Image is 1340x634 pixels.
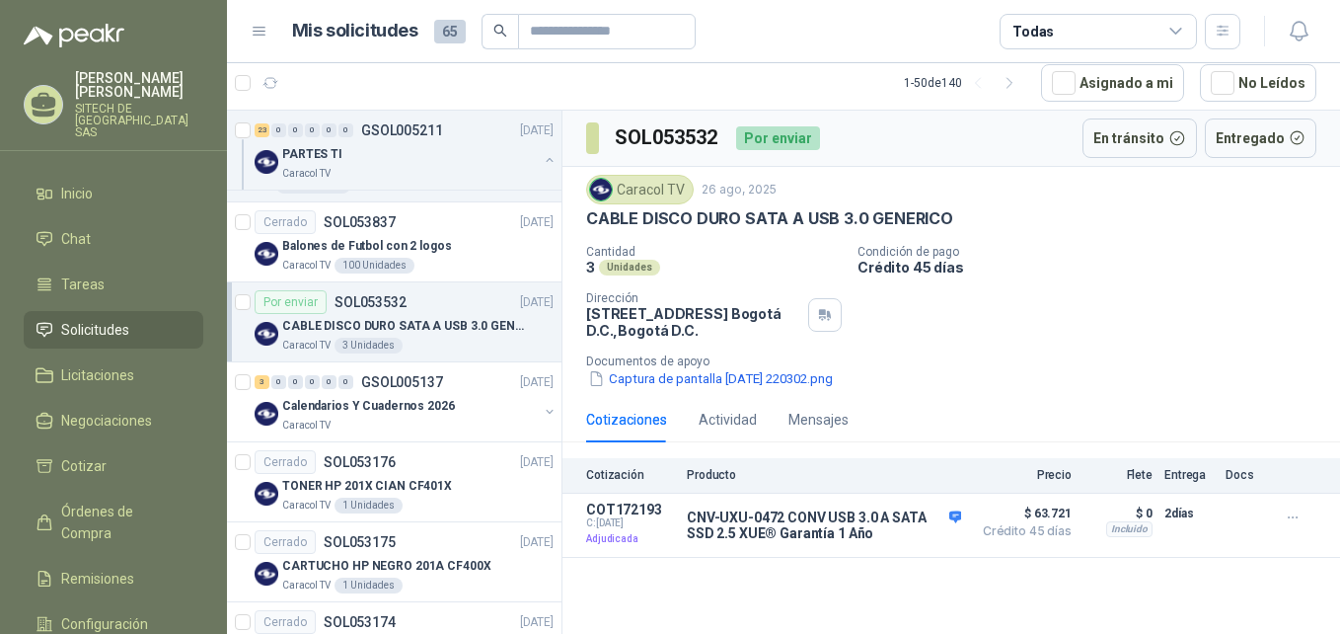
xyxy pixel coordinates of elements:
button: No Leídos [1200,64,1316,102]
p: Documentos de apoyo [586,355,1332,368]
p: Caracol TV [282,166,331,182]
a: Por enviarSOL053532[DATE] Company LogoCABLE DISCO DURO SATA A USB 3.0 GENERICOCaracol TV3 Unidades [227,282,561,362]
p: Cotización [586,468,675,482]
div: Cotizaciones [586,409,667,431]
div: 1 - 50 de 140 [904,67,1025,99]
p: [DATE] [520,213,554,232]
div: 0 [322,375,336,389]
div: Cerrado [255,210,316,234]
p: [DATE] [520,373,554,392]
span: Crédito 45 días [973,525,1072,537]
div: 23 [255,123,269,137]
p: Caracol TV [282,578,331,594]
p: Caracol TV [282,498,331,514]
p: GSOL005137 [361,375,443,389]
span: search [493,24,507,38]
p: [STREET_ADDRESS] Bogotá D.C. , Bogotá D.C. [586,305,800,339]
span: Solicitudes [61,319,129,341]
span: Órdenes de Compra [61,501,185,544]
button: Asignado a mi [1041,64,1184,102]
p: Balones de Futbol con 2 logos [282,237,452,256]
div: Incluido [1106,521,1153,537]
a: CerradoSOL053837[DATE] Company LogoBalones de Futbol con 2 logosCaracol TV100 Unidades [227,202,561,282]
a: Chat [24,220,203,258]
p: CABLE DISCO DURO SATA A USB 3.0 GENERICO [586,208,953,229]
span: C: [DATE] [586,517,675,529]
p: TONER HP 201X CIAN CF401X [282,477,452,496]
a: Solicitudes [24,311,203,349]
p: SOL053174 [324,615,396,629]
p: PARTES TI [282,145,342,164]
div: 1 Unidades [335,498,403,514]
p: Precio [973,468,1072,482]
img: Company Logo [255,322,278,346]
div: 3 Unidades [335,338,403,354]
p: Caracol TV [282,418,331,434]
span: 65 [434,20,466,43]
button: Captura de pantalla [DATE] 220302.png [586,368,835,389]
a: Cotizar [24,447,203,485]
div: 0 [305,123,320,137]
div: 0 [338,123,353,137]
img: Company Logo [255,242,278,266]
p: SOL053532 [335,295,407,309]
p: SOL053837 [324,215,396,229]
a: Remisiones [24,560,203,597]
p: Dirección [586,291,800,305]
img: Company Logo [255,402,278,426]
img: Company Logo [590,179,612,200]
div: Unidades [599,260,660,276]
p: [DATE] [520,613,554,632]
span: Inicio [61,183,93,204]
a: 3 0 0 0 0 0 GSOL005137[DATE] Company LogoCalendarios Y Cuadernos 2026Caracol TV [255,370,558,434]
p: Flete [1083,468,1153,482]
p: Caracol TV [282,338,331,354]
img: Logo peakr [24,24,124,47]
span: Negociaciones [61,410,152,432]
span: $ 63.721 [973,502,1072,525]
p: [DATE] [520,453,554,472]
div: 0 [288,123,303,137]
p: CNV-UXU-0472 CONV USB 3.0 A SATA SSD 2.5 XUE® Garantía 1 Año [687,510,961,541]
p: COT172193 [586,502,675,517]
p: CABLE DISCO DURO SATA A USB 3.0 GENERICO [282,317,528,336]
div: Caracol TV [586,175,694,204]
div: 1 Unidades [335,578,403,594]
a: CerradoSOL053176[DATE] Company LogoTONER HP 201X CIAN CF401XCaracol TV1 Unidades [227,442,561,522]
span: Chat [61,228,91,250]
p: Condición de pago [857,245,1332,259]
button: En tránsito [1082,119,1197,158]
div: Por enviar [736,126,820,150]
span: Tareas [61,274,105,295]
p: 3 [586,259,595,276]
p: Producto [687,468,961,482]
div: Cerrado [255,530,316,554]
p: [DATE] [520,121,554,140]
div: 0 [322,123,336,137]
div: 100 Unidades [335,258,414,274]
p: GSOL005211 [361,123,443,137]
p: [DATE] [520,533,554,552]
h3: SOL053532 [615,122,720,153]
div: 0 [288,375,303,389]
span: Remisiones [61,568,134,590]
a: CerradoSOL053175[DATE] Company LogoCARTUCHO HP NEGRO 201A CF400XCaracol TV1 Unidades [227,522,561,602]
span: Licitaciones [61,364,134,386]
p: SOL053176 [324,455,396,469]
p: Docs [1226,468,1265,482]
a: 23 0 0 0 0 0 GSOL005211[DATE] Company LogoPARTES TICaracol TV [255,119,558,182]
p: SITECH DE [GEOGRAPHIC_DATA] SAS [75,103,203,138]
p: Crédito 45 días [857,259,1332,276]
p: $ 0 [1083,502,1153,525]
button: Entregado [1205,119,1317,158]
div: Todas [1012,21,1054,42]
div: 3 [255,375,269,389]
img: Company Logo [255,562,278,586]
p: [PERSON_NAME] [PERSON_NAME] [75,71,203,99]
p: [DATE] [520,293,554,312]
a: Tareas [24,266,203,303]
div: Mensajes [788,409,849,431]
a: Negociaciones [24,402,203,439]
div: 0 [271,375,286,389]
div: 0 [305,375,320,389]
